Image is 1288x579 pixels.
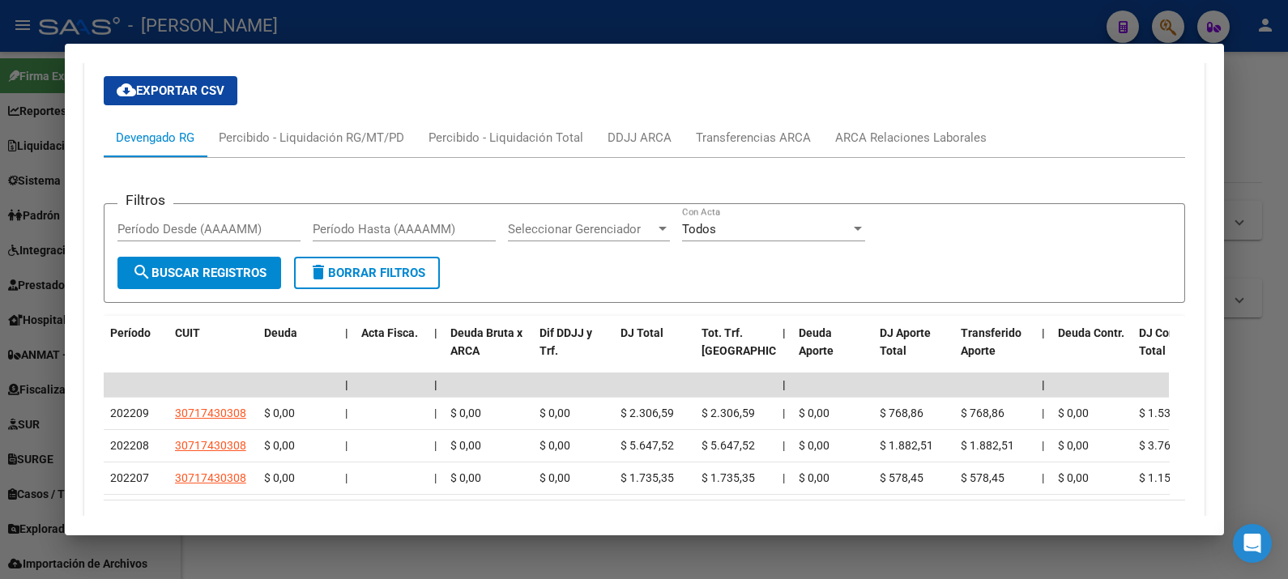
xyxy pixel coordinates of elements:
[117,191,173,209] h3: Filtros
[355,316,428,387] datatable-header-cell: Acta Fisca.
[117,83,224,98] span: Exportar CSV
[799,471,830,484] span: $ 0,00
[1042,378,1045,391] span: |
[880,439,933,452] span: $ 1.882,51
[783,439,785,452] span: |
[258,316,339,387] datatable-header-cell: Deuda
[799,407,830,419] span: $ 0,00
[175,471,246,484] span: 30717430308
[345,326,348,339] span: |
[783,326,786,339] span: |
[104,316,168,387] datatable-header-cell: Período
[175,407,246,419] span: 30717430308
[799,439,830,452] span: $ 0,00
[621,439,674,452] span: $ 5.647,52
[702,471,755,484] span: $ 1.735,35
[1058,326,1124,339] span: Deuda Contr.
[219,129,404,147] div: Percibido - Liquidación RG/MT/PD
[1233,524,1272,563] div: Open Intercom Messenger
[361,326,418,339] span: Acta Fisca.
[345,378,348,391] span: |
[696,129,811,147] div: Transferencias ARCA
[309,266,425,280] span: Borrar Filtros
[132,266,267,280] span: Buscar Registros
[540,439,570,452] span: $ 0,00
[450,407,481,419] span: $ 0,00
[444,316,533,387] datatable-header-cell: Deuda Bruta x ARCA
[702,439,755,452] span: $ 5.647,52
[450,471,481,484] span: $ 0,00
[264,471,295,484] span: $ 0,00
[614,316,695,387] datatable-header-cell: DJ Total
[1042,326,1045,339] span: |
[175,439,246,452] span: 30717430308
[608,129,672,147] div: DDJJ ARCA
[954,316,1035,387] datatable-header-cell: Transferido Aporte
[110,439,149,452] span: 202208
[1139,407,1192,419] span: $ 1.537,73
[540,326,592,358] span: Dif DDJJ y Trf.
[345,439,348,452] span: |
[783,471,785,484] span: |
[702,407,755,419] span: $ 2.306,59
[434,326,437,339] span: |
[434,407,437,419] span: |
[264,439,295,452] span: $ 0,00
[533,316,614,387] datatable-header-cell: Dif DDJJ y Trf.
[783,378,786,391] span: |
[961,439,1014,452] span: $ 1.882,51
[540,407,570,419] span: $ 0,00
[799,326,834,358] span: Deuda Aporte
[1139,471,1192,484] span: $ 1.156,90
[695,316,776,387] datatable-header-cell: Tot. Trf. Bruto
[264,326,297,339] span: Deuda
[1139,439,1192,452] span: $ 3.765,01
[621,471,674,484] span: $ 1.735,35
[110,326,151,339] span: Período
[110,471,149,484] span: 202207
[117,80,136,100] mat-icon: cloud_download
[702,326,812,358] span: Tot. Trf. [GEOGRAPHIC_DATA]
[621,326,663,339] span: DJ Total
[132,262,151,282] mat-icon: search
[961,326,1021,358] span: Transferido Aporte
[540,471,570,484] span: $ 0,00
[1132,316,1213,387] datatable-header-cell: DJ Contr. Total
[117,257,281,289] button: Buscar Registros
[776,316,792,387] datatable-header-cell: |
[450,326,522,358] span: Deuda Bruta x ARCA
[1042,439,1044,452] span: |
[880,407,923,419] span: $ 768,86
[835,129,987,147] div: ARCA Relaciones Laborales
[1058,439,1089,452] span: $ 0,00
[175,326,200,339] span: CUIT
[1051,316,1132,387] datatable-header-cell: Deuda Contr.
[880,471,923,484] span: $ 578,45
[1042,407,1044,419] span: |
[428,316,444,387] datatable-header-cell: |
[961,407,1004,419] span: $ 768,86
[450,439,481,452] span: $ 0,00
[345,471,348,484] span: |
[1058,407,1089,419] span: $ 0,00
[110,407,149,419] span: 202209
[1139,326,1186,358] span: DJ Contr. Total
[880,326,931,358] span: DJ Aporte Total
[168,316,258,387] datatable-header-cell: CUIT
[434,378,437,391] span: |
[434,471,437,484] span: |
[339,316,355,387] datatable-header-cell: |
[792,316,873,387] datatable-header-cell: Deuda Aporte
[682,222,716,236] span: Todos
[116,129,194,147] div: Devengado RG
[1035,316,1051,387] datatable-header-cell: |
[345,407,348,419] span: |
[264,407,295,419] span: $ 0,00
[294,257,440,289] button: Borrar Filtros
[961,471,1004,484] span: $ 578,45
[621,407,674,419] span: $ 2.306,59
[783,407,785,419] span: |
[1042,471,1044,484] span: |
[104,76,237,105] button: Exportar CSV
[873,316,954,387] datatable-header-cell: DJ Aporte Total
